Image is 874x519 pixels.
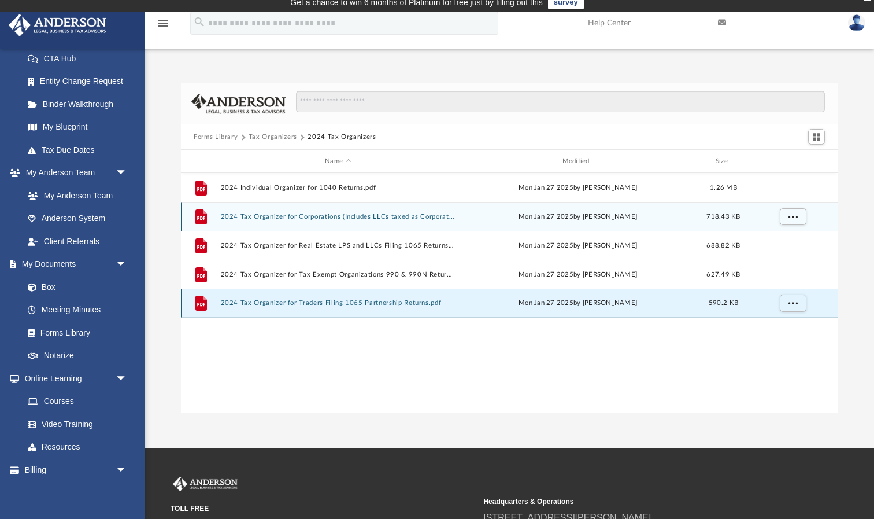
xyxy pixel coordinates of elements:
[181,173,838,413] div: grid
[194,132,238,142] button: Forms Library
[461,183,695,193] div: Mon Jan 27 2025 by [PERSON_NAME]
[221,213,455,220] button: 2024 Tax Organizer for Corporations (Includes LLCs taxed as Corporations) 1120 and 1120S Returns.pdf
[16,138,145,161] a: Tax Due Dates
[116,367,139,391] span: arrow_drop_down
[16,344,139,367] a: Notarize
[8,367,139,390] a: Online Learningarrow_drop_down
[483,496,788,507] small: Headquarters & Operations
[221,271,455,278] button: 2024 Tax Organizer for Tax Exempt Organizations 990 & 990N Returns.pdf
[221,184,455,192] button: 2024 Individual Organizer for 1040 Returns.pdf
[16,230,139,253] a: Client Referrals
[780,208,806,226] button: More options
[186,156,215,167] div: id
[808,129,825,145] button: Switch to Grid View
[308,132,376,142] button: 2024 Tax Organizers
[16,47,145,70] a: CTA Hub
[16,436,139,459] a: Resources
[16,390,139,413] a: Courses
[16,184,133,207] a: My Anderson Team
[709,300,738,306] span: 590.2 KB
[249,132,297,142] button: Tax Organizers
[116,253,139,277] span: arrow_drop_down
[16,93,145,116] a: Binder Walkthrough
[16,321,133,344] a: Forms Library
[16,299,139,322] a: Meeting Minutes
[156,16,170,30] i: menu
[156,22,170,30] a: menu
[220,156,455,167] div: Name
[171,503,475,514] small: TOLL FREE
[171,477,240,492] img: Anderson Advisors Platinum Portal
[296,91,825,113] input: Search files and folders
[16,70,145,93] a: Entity Change Request
[461,298,695,308] div: Mon Jan 27 2025 by [PERSON_NAME]
[751,156,832,167] div: id
[116,161,139,185] span: arrow_drop_down
[221,242,455,249] button: 2024 Tax Organizer for Real Estate LPS and LLCs Filing 1065 Returns.pdf
[5,14,110,36] img: Anderson Advisors Platinum Portal
[16,275,133,299] a: Box
[461,212,695,222] div: Mon Jan 27 2025 by [PERSON_NAME]
[221,299,455,307] button: 2024 Tax Organizer for Traders Filing 1065 Partnership Returns.pdf
[16,413,133,436] a: Video Training
[706,242,740,249] span: 688.82 KB
[8,253,139,276] a: My Documentsarrow_drop_down
[701,156,747,167] div: Size
[8,458,145,481] a: Billingarrow_drop_down
[193,16,206,28] i: search
[710,185,737,191] span: 1.26 MB
[116,458,139,482] span: arrow_drop_down
[706,214,740,220] span: 718.43 KB
[8,161,139,185] a: My Anderson Teamarrow_drop_down
[706,271,740,278] span: 627.49 KB
[461,241,695,251] div: Mon Jan 27 2025 by [PERSON_NAME]
[16,116,139,139] a: My Blueprint
[461,270,695,280] div: Mon Jan 27 2025 by [PERSON_NAME]
[460,156,695,167] div: Modified
[848,14,865,31] img: User Pic
[780,295,806,312] button: More options
[16,207,139,230] a: Anderson System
